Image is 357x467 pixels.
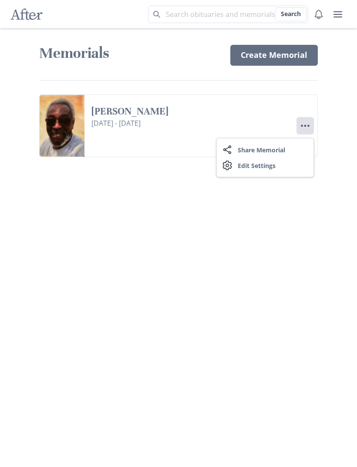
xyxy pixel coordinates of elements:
[230,45,318,66] a: Create Memorial
[91,105,245,118] a: [PERSON_NAME]
[39,44,220,63] h1: Memorials
[275,7,306,21] button: Search
[329,6,347,23] button: user menu
[296,117,314,134] button: Options
[148,6,308,23] input: Search term
[310,6,327,23] button: Notifications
